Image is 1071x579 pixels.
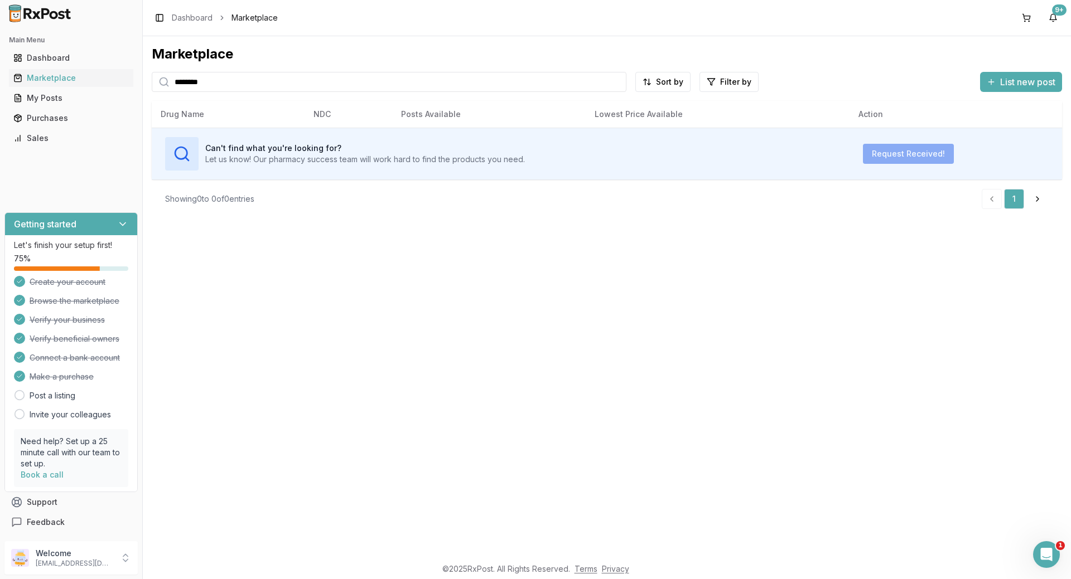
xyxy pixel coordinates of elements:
[656,76,683,87] span: Sort by
[850,101,1062,128] th: Action
[392,101,585,128] th: Posts Available
[1052,4,1067,16] div: 9+
[165,193,254,205] div: Showing 0 to 0 of 0 entries
[152,45,1062,63] div: Marketplace
[4,69,138,87] button: Marketplace
[9,68,133,88] a: Marketplace
[30,295,119,306] span: Browse the marketplace
[30,276,105,288] span: Create your account
[980,77,1062,89] a: List new post
[575,564,597,573] a: Terms
[720,76,751,87] span: Filter by
[172,12,213,23] a: Dashboard
[30,371,94,382] span: Make a purchase
[4,492,138,512] button: Support
[30,333,119,344] span: Verify beneficial owners
[231,12,278,23] span: Marketplace
[602,564,629,573] a: Privacy
[305,101,392,128] th: NDC
[30,352,120,363] span: Connect a bank account
[1026,189,1049,209] a: Go to next page
[14,217,76,231] h3: Getting started
[21,436,122,469] p: Need help? Set up a 25 minute call with our team to set up.
[1033,541,1060,568] iframe: Intercom live chat
[982,189,1049,209] nav: pagination
[30,390,75,401] a: Post a listing
[36,559,113,568] p: [EMAIL_ADDRESS][DOMAIN_NAME]
[1056,541,1065,550] span: 1
[14,240,128,251] p: Let's finish your setup first!
[9,36,133,45] h2: Main Menu
[205,154,525,165] p: Let us know! Our pharmacy success team will work hard to find the products you need.
[1000,75,1055,89] span: List new post
[13,93,129,104] div: My Posts
[4,512,138,532] button: Feedback
[205,143,525,154] h3: Can't find what you're looking for?
[635,72,691,92] button: Sort by
[30,314,105,325] span: Verify your business
[4,109,138,127] button: Purchases
[11,549,29,567] img: User avatar
[30,409,111,420] a: Invite your colleagues
[9,128,133,148] a: Sales
[21,470,64,479] a: Book a call
[4,129,138,147] button: Sales
[4,4,76,22] img: RxPost Logo
[14,253,31,264] span: 75 %
[152,101,305,128] th: Drug Name
[172,12,278,23] nav: breadcrumb
[1044,9,1062,27] button: 9+
[4,49,138,67] button: Dashboard
[36,548,113,559] p: Welcome
[4,89,138,107] button: My Posts
[980,72,1062,92] button: List new post
[13,113,129,124] div: Purchases
[13,72,129,84] div: Marketplace
[1004,189,1024,209] a: 1
[9,88,133,108] a: My Posts
[13,52,129,64] div: Dashboard
[9,108,133,128] a: Purchases
[586,101,850,128] th: Lowest Price Available
[699,72,759,92] button: Filter by
[13,133,129,144] div: Sales
[9,48,133,68] a: Dashboard
[27,517,65,528] span: Feedback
